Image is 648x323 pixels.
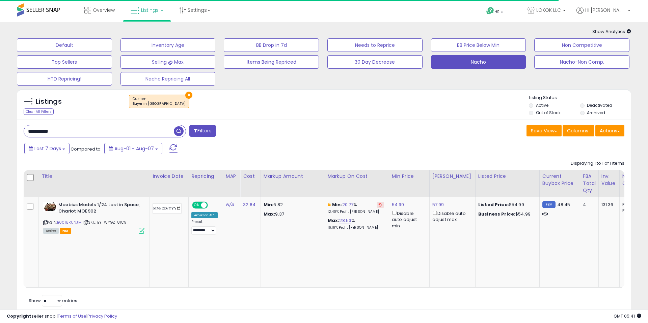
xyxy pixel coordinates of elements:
[58,313,86,319] a: Terms of Use
[42,173,147,180] div: Title
[43,202,57,212] img: 41uAGUUH3uL._SL40_.jpg
[141,7,159,13] span: Listings
[536,110,561,116] label: Out of Stock
[614,313,641,319] span: 2025-08-15 05:41 GMT
[542,173,577,187] div: Current Buybox Price
[583,202,593,208] div: 4
[191,220,218,235] div: Preset:
[601,173,617,187] div: Inv. value
[114,145,154,152] span: Aug-01 - Aug-07
[478,173,537,180] div: Listed Price
[264,202,320,208] p: 6.82
[486,7,494,15] i: Get Help
[431,55,526,69] button: Nacho
[193,202,201,208] span: ON
[536,102,548,108] label: Active
[328,217,340,224] b: Max:
[534,55,629,69] button: Nacho-Non Comp.
[264,211,275,217] strong: Max:
[120,55,216,69] button: Selling @ Max
[567,127,588,134] span: Columns
[71,146,102,152] span: Compared to:
[226,201,234,208] a: N/A
[542,201,556,208] small: FBM
[243,201,255,208] a: 32.84
[339,217,351,224] a: 28.53
[191,173,220,180] div: Repricing
[529,95,631,101] p: Listing States:
[328,209,384,214] p: 12.40% Profit [PERSON_NAME]
[185,92,192,99] button: ×
[576,7,630,22] a: Hi [PERSON_NAME]
[17,55,112,69] button: Top Sellers
[87,313,117,319] a: Privacy Policy
[43,202,144,233] div: ASIN:
[478,211,534,217] div: $54.99
[120,38,216,52] button: Inventory Age
[328,225,384,230] p: 16.16% Profit [PERSON_NAME]
[93,7,115,13] span: Overview
[226,173,237,180] div: MAP
[328,173,386,180] div: Markup on Cost
[189,125,216,137] button: Filters
[153,173,186,180] div: Invoice Date
[34,145,61,152] span: Last 7 Days
[622,208,645,214] div: FBM: 12
[133,101,186,106] div: Buyer in [GEOGRAPHIC_DATA]
[328,202,384,214] div: %
[481,2,517,22] a: Help
[60,228,71,234] span: FBA
[526,125,562,136] button: Save View
[327,55,423,69] button: 30 Day Decrease
[133,96,186,106] span: Custom:
[536,7,561,13] span: LOKOK LLC
[58,202,140,216] b: Moebius Models 1/24 Lost in Space, Chariot MOE902
[494,9,504,14] span: Help
[478,202,534,208] div: $54.99
[432,201,444,208] a: 57.99
[587,102,612,108] label: Deactivated
[478,211,515,217] b: Business Price:
[392,173,427,180] div: Min Price
[585,7,626,13] span: Hi [PERSON_NAME]
[432,209,470,223] div: Disable auto adjust max
[328,218,384,230] div: %
[120,72,216,86] button: Nacho Repricing All
[327,38,423,52] button: Needs to Reprice
[7,313,31,319] strong: Copyright
[57,220,82,225] a: B0018RUNJM
[622,202,645,208] div: FBA: 1
[332,201,342,208] b: Min:
[17,72,112,86] button: HTD Repricing!
[432,173,473,180] div: [PERSON_NAME]
[431,38,526,52] button: BB Price Below Min
[571,160,624,167] div: Displaying 1 to 1 of 1 items
[83,220,127,225] span: | SKU: EY-WYGZ-81C9
[563,125,594,136] button: Columns
[392,201,404,208] a: 54.99
[587,110,605,116] label: Archived
[36,97,62,106] h5: Listings
[104,143,162,154] button: Aug-01 - Aug-07
[224,55,319,69] button: Items Being Repriced
[264,173,322,180] div: Markup Amount
[29,297,77,304] span: Show: entries
[595,125,624,136] button: Actions
[243,173,258,180] div: Cost
[622,173,647,187] div: Num of Comp.
[583,173,596,194] div: FBA Total Qty
[207,202,218,208] span: OFF
[24,108,54,115] div: Clear All Filters
[325,170,389,197] th: The percentage added to the cost of goods (COGS) that forms the calculator for Min & Max prices.
[17,38,112,52] button: Default
[43,228,59,234] span: All listings currently available for purchase on Amazon
[224,38,319,52] button: BB Drop in 7d
[264,211,320,217] p: 9.37
[592,28,631,35] span: Show Analytics
[24,143,70,154] button: Last 7 Days
[264,201,274,208] strong: Min:
[557,201,570,208] span: 48.45
[191,212,218,218] div: Amazon AI *
[150,170,189,197] th: CSV column name: cust_attr_3_Invoice Date
[342,201,354,208] a: 20.77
